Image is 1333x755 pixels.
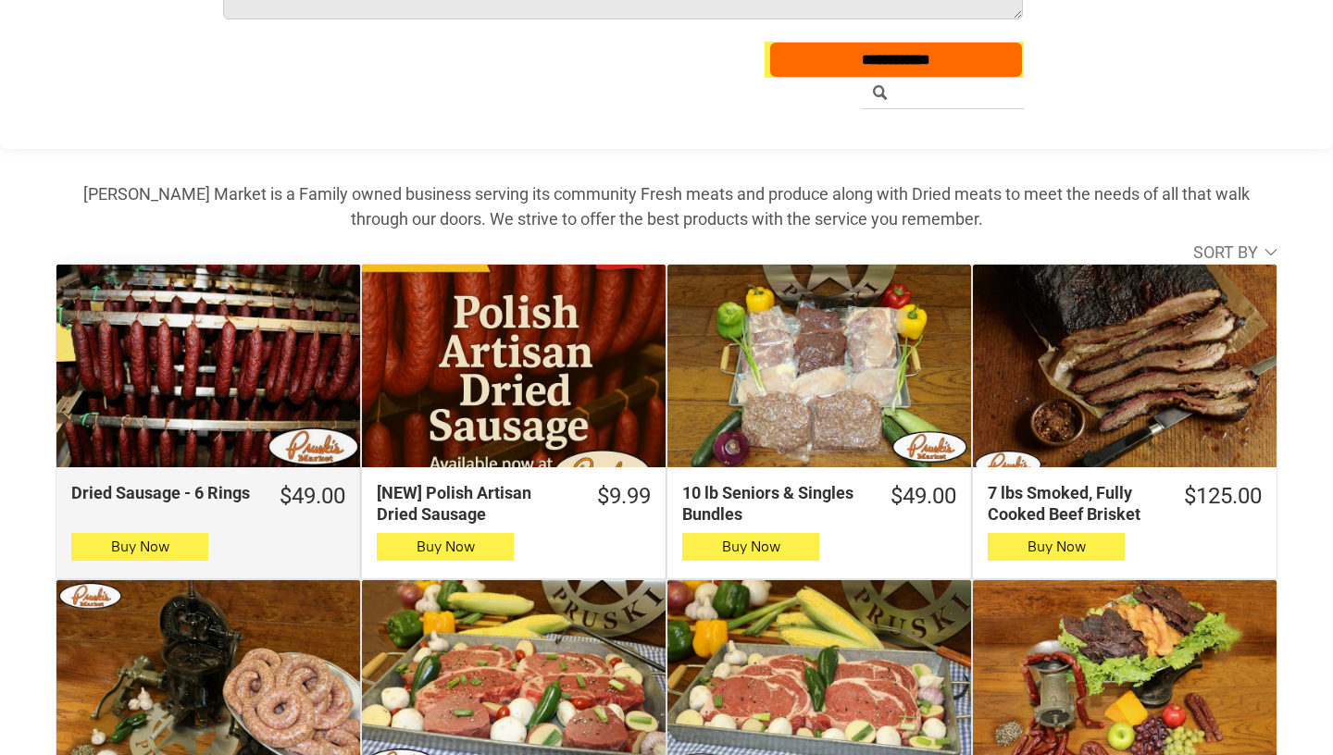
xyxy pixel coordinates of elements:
[667,482,971,526] a: $49.0010 lb Seniors & Singles Bundles
[1184,482,1262,511] div: $125.00
[973,265,1277,467] a: 7 lbs Smoked, Fully Cooked Beef Brisket
[973,482,1277,526] a: $125.007 lbs Smoked, Fully Cooked Beef Brisket
[988,482,1156,526] div: 7 lbs Smoked, Fully Cooked Beef Brisket
[891,482,956,511] div: $49.00
[71,533,208,561] button: Buy Now
[988,533,1125,561] button: Buy Now
[56,265,360,467] a: Dried Sausage - 6 Rings
[362,482,666,526] a: $9.99[NEW] Polish Artisan Dried Sausage
[377,533,514,561] button: Buy Now
[362,265,666,467] a: [NEW] Polish Artisan Dried Sausage
[417,538,475,555] span: Buy Now
[56,482,360,511] a: $49.00Dried Sausage - 6 Rings
[682,533,819,561] button: Buy Now
[83,184,1250,229] strong: [PERSON_NAME] Market is a Family owned business serving its community Fresh meats and produce alo...
[377,482,569,526] div: [NEW] Polish Artisan Dried Sausage
[667,265,971,467] a: 10 lb Seniors &amp; Singles Bundles
[597,482,651,511] div: $9.99
[1028,538,1086,555] span: Buy Now
[280,482,345,511] div: $49.00
[722,538,780,555] span: Buy Now
[71,482,252,503] div: Dried Sausage - 6 Rings
[682,482,863,526] div: 10 lb Seniors & Singles Bundles
[111,538,169,555] span: Buy Now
